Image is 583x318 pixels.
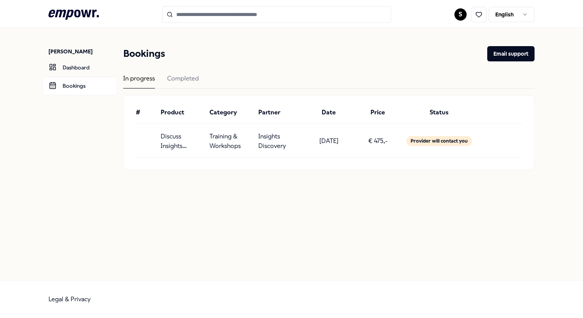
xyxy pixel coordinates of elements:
div: Status [406,108,473,117]
p: [PERSON_NAME] [48,48,117,55]
div: # [136,108,154,117]
button: S [454,8,467,21]
div: Partner [258,108,301,117]
input: Search for products, categories or subcategories [162,6,391,23]
p: [DATE] [319,136,338,146]
div: Category [209,108,252,117]
div: Date [308,108,350,117]
p: € 475,- [368,136,388,146]
div: Completed [167,74,199,88]
div: Price [356,108,399,117]
a: Legal & Privacy [48,296,91,303]
button: Email support [487,46,535,61]
p: Discuss Insights Discovery Offline [161,132,203,151]
h1: Bookings [123,46,165,61]
p: Insights Discovery [258,132,301,151]
div: Provider will contact you [406,136,472,146]
p: Training & Workshops [209,132,252,151]
a: Dashboard [42,58,117,77]
div: Product [161,108,203,117]
div: In progress [123,74,155,88]
a: Bookings [42,77,117,95]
